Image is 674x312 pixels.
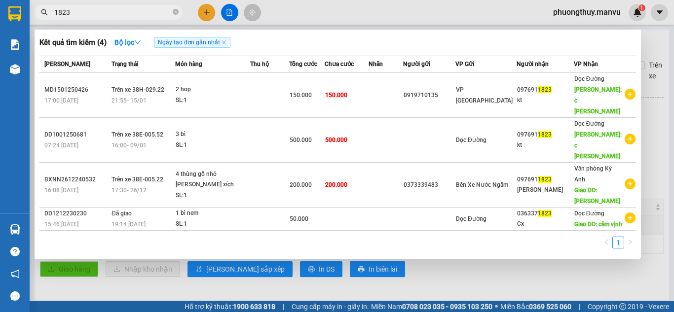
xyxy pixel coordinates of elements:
[625,89,636,100] span: plus-circle
[456,86,513,104] span: VP [GEOGRAPHIC_DATA]
[325,92,347,99] span: 150.000
[624,237,636,248] button: right
[173,9,179,15] span: close-circle
[8,6,21,21] img: logo-vxr
[603,239,609,245] span: left
[517,140,573,150] div: kt
[624,237,636,248] li: Next Page
[10,224,20,235] img: warehouse-icon
[517,95,573,105] div: kt
[44,61,90,68] span: [PERSON_NAME]
[517,61,549,68] span: Người nhận
[44,97,78,104] span: 17:00 [DATE]
[574,221,623,228] span: Giao DĐ: cẩm vịnh
[456,181,508,188] span: Bến Xe Nước Ngầm
[10,39,20,50] img: solution-icon
[517,130,573,140] div: 097691
[456,215,487,222] span: Dọc Đường
[10,247,20,256] span: question-circle
[44,130,109,140] div: DD1001250681
[39,37,107,48] h3: Kết quả tìm kiếm ( 4 )
[176,169,250,190] div: 4 thùng gỗ nhỏ [PERSON_NAME] xích
[44,208,109,219] div: DD1212230230
[154,37,230,48] span: Ngày tạo đơn gần nhất
[517,185,573,195] div: [PERSON_NAME]
[625,134,636,144] span: plus-circle
[600,237,612,248] li: Previous Page
[538,210,552,217] span: 1823
[325,181,347,188] span: 200.000
[574,61,598,68] span: VP Nhận
[517,219,573,229] div: Cx
[517,174,573,185] div: 097691
[455,61,474,68] span: VP Gửi
[112,61,138,68] span: Trạng thái
[517,85,573,95] div: 097691
[404,180,455,190] div: 0373339483
[10,291,20,301] span: message
[574,131,622,160] span: [PERSON_NAME]: c [PERSON_NAME]
[10,269,20,278] span: notification
[112,221,146,228] span: 19:14 [DATE]
[10,64,20,74] img: warehouse-icon
[612,237,624,248] li: 1
[107,35,149,50] button: Bộ lọcdown
[625,212,636,223] span: plus-circle
[456,137,487,143] span: Dọc Đường
[54,7,171,18] input: Tìm tên, số ĐT hoặc mã đơn
[41,9,48,16] span: search
[112,187,147,194] span: 17:30 - 26/12
[289,61,317,68] span: Tổng cước
[290,92,312,99] span: 150.000
[625,178,636,189] span: plus-circle
[325,137,347,143] span: 500.000
[176,190,250,201] div: SL: 1
[176,129,250,140] div: 3 bì
[325,61,354,68] span: Chưa cước
[574,75,605,82] span: Dọc Đường
[112,86,164,93] span: Trên xe 38H-029.22
[176,140,250,151] div: SL: 1
[574,210,605,217] span: Dọc Đường
[404,90,455,101] div: 0919710135
[176,208,250,219] div: 1 bì nem
[114,38,141,46] strong: Bộ lọc
[574,165,612,183] span: Văn phòng Kỳ Anh
[290,181,312,188] span: 200.000
[369,61,383,68] span: Nhãn
[538,176,552,183] span: 1823
[613,237,624,248] a: 1
[44,187,78,194] span: 16:08 [DATE]
[176,95,250,106] div: SL: 1
[112,210,132,217] span: Đã giao
[176,219,250,230] div: SL: 1
[290,215,308,222] span: 50.000
[44,142,78,149] span: 07:24 [DATE]
[222,40,226,45] span: close
[112,131,163,138] span: Trên xe 38E-005.52
[250,61,269,68] span: Thu hộ
[627,239,633,245] span: right
[112,176,163,183] span: Trên xe 38E-005.22
[134,39,141,46] span: down
[538,86,552,93] span: 1823
[112,97,147,104] span: 21:55 - 15/01
[112,142,147,149] span: 16:00 - 09/01
[517,208,573,219] div: 036337
[44,174,109,185] div: BXNN2612240532
[600,237,612,248] button: left
[44,85,109,95] div: MD1501250426
[173,8,179,17] span: close-circle
[176,84,250,95] div: 2 hop
[44,221,78,228] span: 15:46 [DATE]
[403,61,430,68] span: Người gửi
[290,137,312,143] span: 500.000
[175,61,202,68] span: Món hàng
[538,131,552,138] span: 1823
[574,120,605,127] span: Dọc Đường
[574,86,622,115] span: [PERSON_NAME]: c [PERSON_NAME]
[574,187,620,205] span: Giao DĐ: [PERSON_NAME]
